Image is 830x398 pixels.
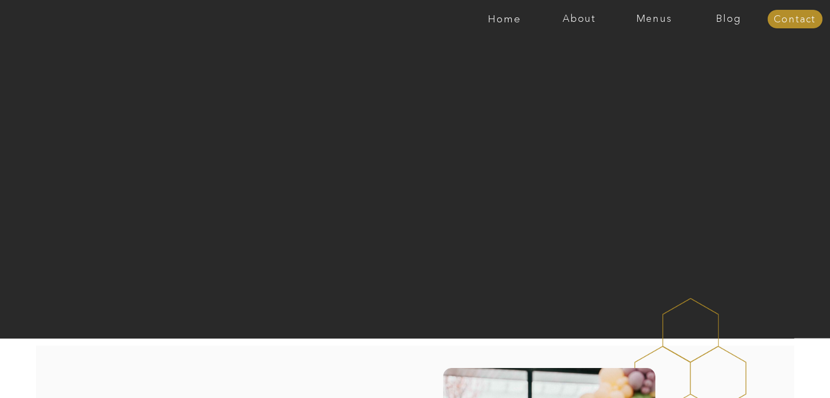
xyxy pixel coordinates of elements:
a: Home [467,14,542,25]
iframe: podium webchat widget bubble [721,343,830,398]
a: Blog [691,14,766,25]
a: About [542,14,617,25]
a: Menus [617,14,691,25]
a: Contact [767,14,822,25]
